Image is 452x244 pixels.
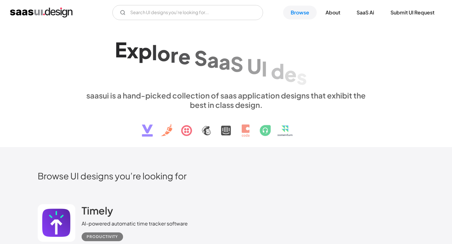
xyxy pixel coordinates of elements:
[271,59,284,83] div: d
[219,50,230,74] div: a
[178,44,191,68] div: e
[82,204,113,220] a: Timely
[318,6,348,19] a: About
[127,38,138,62] div: x
[297,65,307,89] div: s
[194,46,207,70] div: S
[261,56,267,81] div: I
[284,62,297,86] div: e
[112,5,263,20] input: Search UI designs you're looking for...
[82,204,113,217] h2: Timely
[82,220,188,227] div: AI-powered automatic time tracker software
[38,170,414,181] h2: Browse UI designs you’re looking for
[230,52,243,76] div: S
[170,43,178,67] div: r
[87,233,118,241] div: Productivity
[112,5,263,20] form: Email Form
[349,6,382,19] a: SaaS Ai
[247,54,261,78] div: U
[82,36,370,84] h1: Explore SaaS UI design patterns & interactions.
[131,109,321,142] img: text, icon, saas logo
[10,8,73,18] a: home
[82,91,370,109] div: saasui is a hand-picked collection of saas application designs that exhibit the best in class des...
[152,40,157,64] div: l
[157,41,170,66] div: o
[283,6,317,19] a: Browse
[207,48,219,72] div: a
[115,37,127,61] div: E
[383,6,442,19] a: Submit UI Request
[138,39,152,63] div: p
